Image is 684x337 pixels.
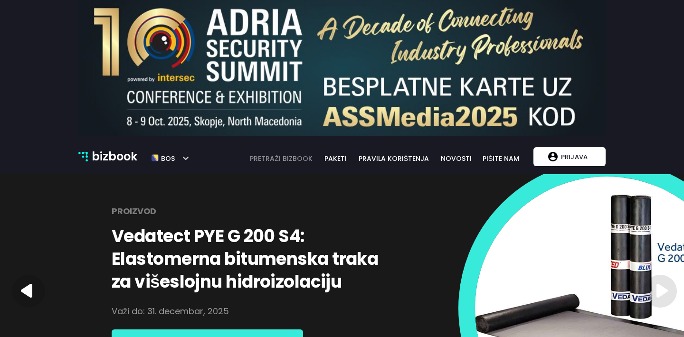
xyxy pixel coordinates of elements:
h2: Proizvod [112,202,156,221]
img: account logo [548,152,558,161]
a: pišite nam [477,153,525,164]
p: bizbook [92,148,137,166]
img: bos [152,150,159,166]
p: Prijava [558,148,591,166]
a: pravila korištenja [352,153,435,164]
button: Prijava [533,147,606,166]
a: paketi [319,153,352,164]
img: bizbook [78,152,88,161]
a: bizbook [78,148,137,166]
h5: bos [159,150,175,163]
a: pretraži bizbook [244,153,319,164]
h1: Vedatect PYE G 200 S4: Elastomerna bitumenska traka za višeslojnu hidroizolaciju krova i građevine [112,225,385,293]
p: Važi do: 31. decembar, 2025 [112,302,229,321]
a: novosti [435,153,477,164]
